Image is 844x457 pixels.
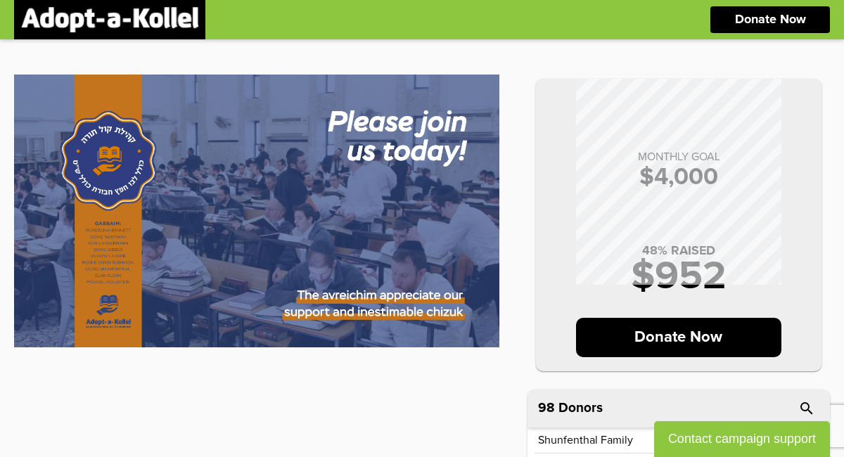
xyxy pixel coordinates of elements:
img: wIXMKzDbdW.sHfyl5CMYm.jpg [14,75,499,347]
button: Contact campaign support [654,421,830,457]
p: Shunfenthal Family [538,435,633,446]
p: $ [550,165,807,189]
p: Donors [558,401,603,415]
p: Donate Now [576,318,782,357]
span: 98 [538,401,555,415]
p: MONTHLY GOAL [550,151,807,162]
p: Donate Now [735,13,806,26]
i: search [798,400,815,417]
img: logonobg.png [21,7,198,32]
